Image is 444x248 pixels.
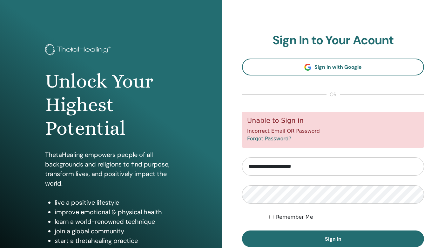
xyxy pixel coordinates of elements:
[55,217,177,226] li: learn a world-renowned technique
[45,69,177,140] h1: Unlock Your Highest Potential
[55,198,177,207] li: live a positive lifestyle
[242,112,424,148] div: Incorrect Email OR Password
[325,236,341,242] span: Sign In
[247,117,419,125] h5: Unable to Sign in
[269,213,424,221] div: Keep me authenticated indefinitely or until I manually logout
[242,33,424,48] h2: Sign In to Your Acount
[242,59,424,75] a: Sign In with Google
[276,213,313,221] label: Remember Me
[55,226,177,236] li: join a global community
[314,64,362,70] span: Sign In with Google
[247,136,291,142] a: Forgot Password?
[55,207,177,217] li: improve emotional & physical health
[242,230,424,247] button: Sign In
[45,150,177,188] p: ThetaHealing empowers people of all backgrounds and religions to find purpose, transform lives, a...
[55,236,177,245] li: start a thetahealing practice
[326,91,340,98] span: or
